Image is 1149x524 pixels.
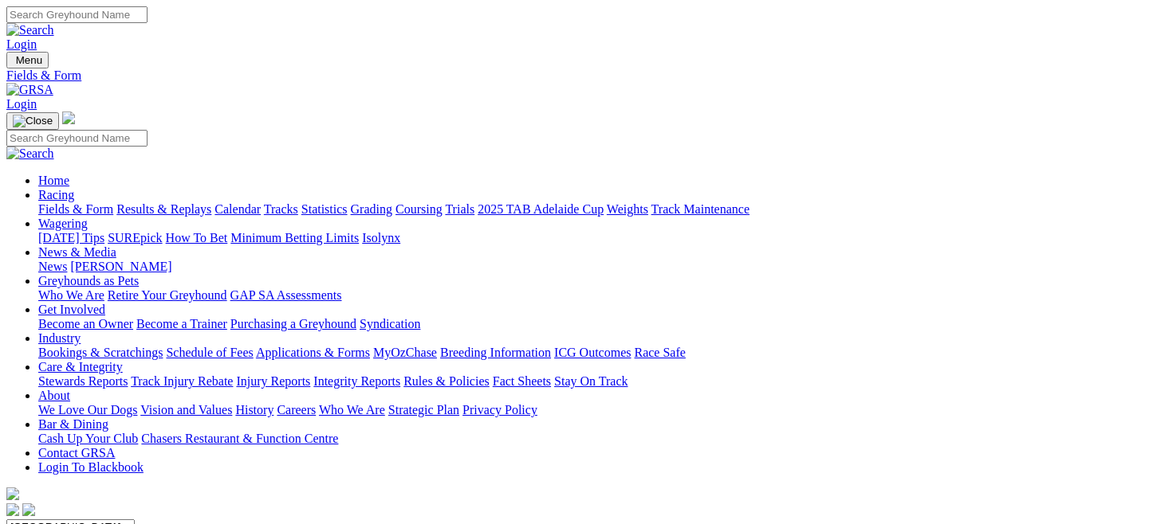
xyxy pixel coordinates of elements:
a: Who We Are [38,288,104,302]
a: Injury Reports [236,374,310,388]
img: GRSA [6,83,53,97]
a: Strategic Plan [388,403,459,416]
a: Wagering [38,217,88,230]
a: 2025 TAB Adelaide Cup [478,202,604,216]
a: Who We Are [319,403,385,416]
a: Cash Up Your Club [38,432,138,445]
a: Fact Sheets [493,374,551,388]
img: Close [13,115,53,127]
a: [DATE] Tips [38,231,104,244]
a: Retire Your Greyhound [108,288,227,302]
div: Greyhounds as Pets [38,288,1143,303]
a: Statistics [301,202,348,216]
a: Trials [445,202,474,216]
div: News & Media [38,260,1143,274]
a: Tracks [264,202,298,216]
a: Breeding Information [440,346,551,359]
a: Vision and Values [140,403,232,416]
button: Toggle navigation [6,112,59,130]
a: Home [38,174,69,187]
img: twitter.svg [22,503,35,516]
div: Care & Integrity [38,374,1143,389]
div: About [38,403,1143,417]
a: ICG Outcomes [554,346,631,359]
a: Careers [277,403,316,416]
a: Fields & Form [38,202,113,216]
a: Track Maintenance [651,202,750,216]
img: logo-grsa-white.png [6,487,19,500]
button: Toggle navigation [6,52,49,68]
input: Search [6,6,148,23]
a: Isolynx [362,231,400,244]
a: Racing [38,188,74,201]
a: Login [6,37,37,51]
input: Search [6,130,148,147]
span: Menu [16,54,42,66]
a: Greyhounds as Pets [38,274,139,287]
a: Bookings & Scratchings [38,346,163,359]
a: Syndication [360,317,420,330]
a: We Love Our Dogs [38,403,137,416]
a: Rules & Policies [403,374,490,388]
a: Become a Trainer [136,317,227,330]
a: Race Safe [634,346,685,359]
a: History [235,403,273,416]
a: Get Involved [38,303,105,316]
a: How To Bet [166,231,228,244]
a: Become an Owner [38,317,133,330]
div: Bar & Dining [38,432,1143,446]
a: Applications & Forms [256,346,370,359]
a: Results & Replays [116,202,211,216]
a: Coursing [395,202,443,216]
div: Get Involved [38,317,1143,331]
a: Privacy Policy [462,403,537,416]
div: Wagering [38,231,1143,245]
a: MyOzChase [373,346,437,359]
img: Search [6,23,54,37]
a: Integrity Reports [313,374,400,388]
a: News [38,260,67,273]
a: Track Injury Rebate [131,374,233,388]
a: Chasers Restaurant & Function Centre [141,432,338,445]
a: News & Media [38,245,116,259]
a: Weights [607,202,648,216]
a: Login [6,97,37,111]
div: Industry [38,346,1143,360]
a: Contact GRSA [38,446,115,459]
div: Racing [38,202,1143,217]
a: SUREpick [108,231,162,244]
a: Purchasing a Greyhound [230,317,356,330]
a: Fields & Form [6,68,1143,83]
img: logo-grsa-white.png [62,111,75,124]
a: Calendar [214,202,261,216]
a: Stay On Track [554,374,628,388]
a: About [38,389,70,402]
a: GAP SA Assessments [230,288,342,302]
a: Schedule of Fees [166,346,253,359]
a: Grading [351,202,392,216]
a: Care & Integrity [38,360,123,373]
a: Minimum Betting Limits [230,231,359,244]
img: facebook.svg [6,503,19,516]
a: Industry [38,331,81,345]
a: Stewards Reports [38,374,128,388]
img: Search [6,147,54,161]
a: Login To Blackbook [38,460,144,474]
a: Bar & Dining [38,417,108,431]
a: [PERSON_NAME] [70,260,171,273]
